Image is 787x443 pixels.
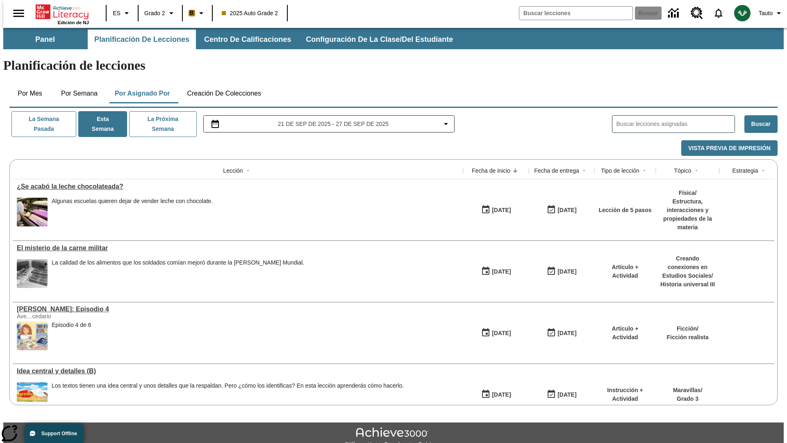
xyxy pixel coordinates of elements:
p: Artículo + Actividad [598,263,652,280]
button: Sort [510,166,520,176]
div: Los textos tienen una idea central y unos detalles que la respaldan. Pero ¿cómo los identificas? ... [52,382,404,411]
button: Support Offline [25,424,84,443]
span: Edición de NJ [58,20,89,25]
button: Lenguaje: ES, Selecciona un idioma [109,6,135,21]
button: Por mes [9,84,50,103]
button: La semana pasada [11,111,76,137]
button: Perfil/Configuración [755,6,787,21]
p: Artículo + Actividad [598,324,652,342]
div: Algunas escuelas quieren dejar de vender leche con chocolate. [52,198,213,226]
p: Grado 3 [673,395,703,403]
span: ES [113,9,121,18]
span: 21 de sep de 2025 - 27 de sep de 2025 [278,120,389,128]
button: Grado: Grado 2, Elige un grado [141,6,180,21]
p: Creando conexiones en Estudios Sociales / [660,254,715,280]
div: Algunas escuelas quieren dejar de vender leche con chocolate. [52,198,213,205]
div: [DATE] [557,267,576,277]
div: [DATE] [557,328,576,338]
div: Tipo de lección [601,167,639,175]
button: Esta semana [78,111,127,137]
button: 09/21/25: Último día en que podrá accederse la lección [544,387,579,402]
button: 09/21/25: Primer día en que estuvo disponible la lección [478,387,514,402]
input: Buscar lecciones asignadas [616,118,735,130]
p: Instrucción + Actividad [598,386,652,403]
a: Centro de recursos, Se abrirá en una pestaña nueva. [686,2,708,24]
button: La próxima semana [129,111,196,137]
button: Buscar [744,115,778,133]
div: [DATE] [492,328,511,338]
p: Lección de 5 pasos [598,206,651,215]
button: Vista previa de impresión [681,140,778,156]
div: ¿Se acabó la leche chocolateada? [17,183,459,190]
div: [DATE] [492,267,511,277]
button: 09/21/25: Primer día en que estuvo disponible la lección [478,264,514,279]
img: portada de Maravillas de tercer grado: una mariposa vuela sobre un campo y un río, con montañas a... [17,382,48,411]
a: El misterio de la carne militar , Lecciones [17,244,459,252]
div: El misterio de la carne militar [17,244,459,252]
svg: Collapse Date Range Filter [441,119,451,129]
button: Boost El color de la clase es anaranjado claro. Cambiar el color de la clase. [185,6,209,21]
div: Lección [223,167,243,175]
input: Buscar campo [519,7,632,20]
span: Panel [35,35,55,44]
div: Episodio 4 de 6 [52,322,91,329]
button: Sort [639,166,649,176]
span: 2025 Auto Grade 2 [222,9,278,18]
button: Seleccione el intervalo de fechas opción del menú [207,119,451,129]
span: Support Offline [41,431,77,436]
button: Por asignado por [108,84,177,103]
div: La calidad de los alimentos que los soldados comían mejoró durante la Segunda Guerra Mundial. [52,259,304,288]
div: [DATE] [557,205,576,215]
p: Física / [660,189,715,197]
h1: Planificación de lecciones [3,58,784,73]
span: B [190,8,194,18]
button: Sort [758,166,768,176]
button: Sort [243,166,253,176]
span: Grado 2 [144,9,165,18]
span: Planificación de lecciones [94,35,189,44]
p: Historia universal III [660,280,715,289]
button: Por semana [55,84,104,103]
span: Tauto [759,9,773,18]
div: [DATE] [492,390,511,400]
a: Elena Menope: Episodio 4, Lecciones [17,306,459,313]
img: image [17,198,48,226]
button: Planificación de lecciones [88,30,196,49]
button: Configuración de la clase/del estudiante [299,30,459,49]
button: Sort [579,166,589,176]
div: Fecha de entrega [534,167,579,175]
p: La calidad de los alimentos que los soldados comían mejoró durante la [PERSON_NAME] Mundial. [52,259,304,266]
div: Elena Menope: Episodio 4 [17,306,459,313]
a: Idea central y detalles (B), Lecciones [17,368,459,375]
div: Fecha de inicio [472,167,510,175]
p: Estructura, interacciones y propiedades de la materia [660,197,715,232]
img: avatar image [734,5,751,21]
button: Centro de calificaciones [198,30,298,49]
a: Portada [36,4,89,20]
p: Maravillas / [673,386,703,395]
button: 09/21/25: Primer día en que estuvo disponible la lección [478,325,514,341]
div: Los textos tienen una idea central y unos detalles que la respaldan. Pero ¿cómo los identificas? ... [52,382,404,389]
a: Centro de información [663,2,686,25]
div: Ave…cedario [17,313,140,320]
div: [DATE] [557,390,576,400]
p: Ficción / [667,324,709,333]
button: 09/21/25: Último día en que podrá accederse la lección [544,264,579,279]
button: 09/21/25: Primer día en que estuvo disponible la lección [478,202,514,218]
div: [DATE] [492,205,511,215]
button: Abrir el menú lateral [7,1,31,25]
button: Escoja un nuevo avatar [729,2,755,24]
div: Portada [36,3,89,25]
span: Configuración de la clase/del estudiante [306,35,453,44]
button: 09/21/25: Último día en que podrá accederse la lección [544,202,579,218]
p: Ficción realista [667,333,709,342]
button: Creación de colecciones [180,84,268,103]
button: Sort [691,166,701,176]
div: Estrategia [732,167,758,175]
a: ¿Se acabó la leche chocolateada?, Lecciones [17,183,459,190]
div: Episodio 4 de 6 [52,322,91,350]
